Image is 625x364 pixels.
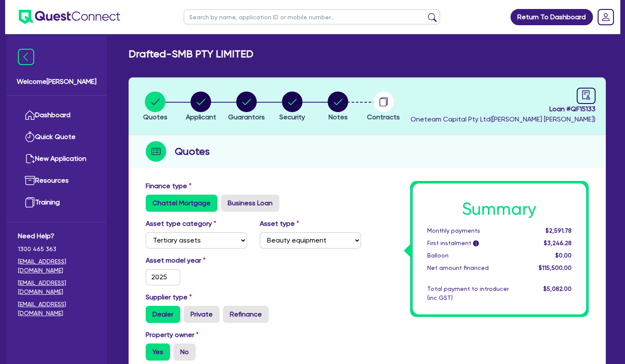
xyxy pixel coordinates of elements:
[228,113,265,121] span: Guarantors
[139,255,253,266] label: Asset model year
[329,113,348,121] span: Notes
[25,132,35,142] img: quick-quote
[184,306,220,323] label: Private
[18,257,95,275] a: [EMAIL_ADDRESS][DOMAIN_NAME]
[228,91,265,123] button: Guarantors
[25,197,35,207] img: training
[18,278,95,296] a: [EMAIL_ADDRESS][DOMAIN_NAME]
[143,113,167,121] span: Quotes
[146,219,216,229] label: Asset type category
[544,240,572,246] span: $3,246.28
[19,10,120,24] img: quest-connect-logo-blue
[539,264,572,271] span: $115,500.00
[411,115,596,123] span: Oneteam Capital Pty Ltd ( [PERSON_NAME] [PERSON_NAME] )
[146,306,180,323] label: Dealer
[543,285,572,292] span: $5,082.00
[223,306,269,323] label: Refinance
[279,91,305,123] button: Security
[546,227,572,234] span: $2,591.78
[175,144,210,159] h2: Quotes
[146,181,191,191] label: Finance type
[146,330,199,340] label: Property owner
[18,231,95,241] span: Need Help?
[260,219,299,229] label: Asset type
[185,91,217,123] button: Applicant
[427,199,572,219] h1: Summary
[18,49,34,65] img: icon-menu-close
[186,113,216,121] span: Applicant
[18,245,95,254] span: 1300 465 363
[129,48,253,60] h2: Drafted - SMB PTY LIMITED
[18,126,95,148] a: Quick Quote
[421,239,526,248] div: First instalment
[511,9,593,25] a: Return To Dashboard
[411,104,596,114] span: Loan # QF15133
[421,263,526,272] div: Net amount financed
[18,104,95,126] a: Dashboard
[184,9,440,24] input: Search by name, application ID or mobile number...
[421,226,526,235] div: Monthly payments
[173,343,196,361] label: No
[25,175,35,186] img: resources
[421,284,526,302] div: Total payment to introducer (inc GST)
[421,251,526,260] div: Balloon
[473,240,479,246] span: i
[18,170,95,192] a: Resources
[595,6,617,28] a: Dropdown toggle
[18,300,95,318] a: [EMAIL_ADDRESS][DOMAIN_NAME]
[18,192,95,213] a: Training
[143,91,168,123] button: Quotes
[367,113,400,121] span: Contracts
[146,141,166,162] img: step-icon
[17,77,97,87] span: Welcome [PERSON_NAME]
[25,154,35,164] img: new-application
[577,88,596,104] a: audit
[146,195,217,212] label: Chattel Mortgage
[581,90,591,100] span: audit
[367,91,400,123] button: Contracts
[146,292,192,302] label: Supplier type
[327,91,349,123] button: Notes
[146,343,170,361] label: Yes
[279,113,305,121] span: Security
[555,252,572,259] span: $0.00
[18,148,95,170] a: New Application
[221,195,279,212] label: Business Loan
